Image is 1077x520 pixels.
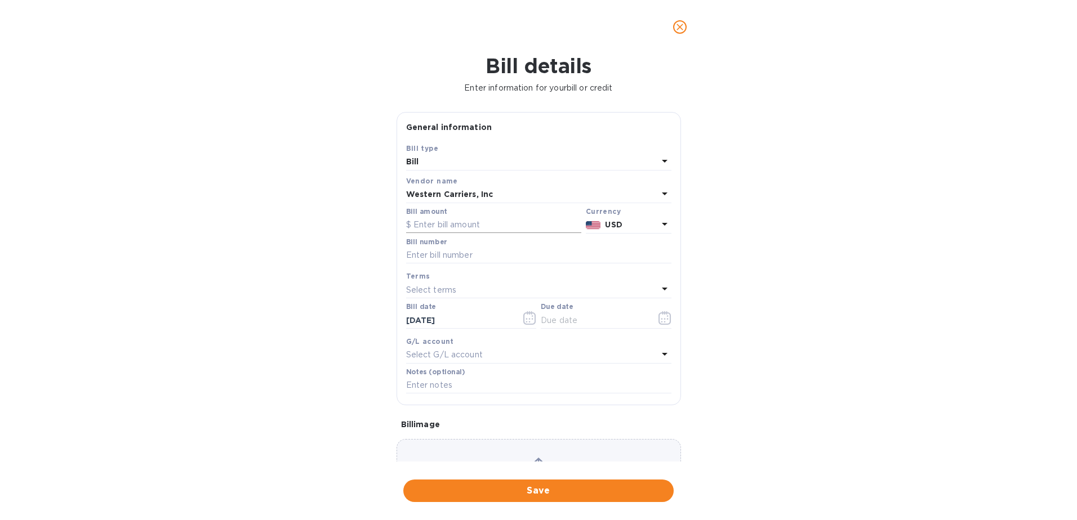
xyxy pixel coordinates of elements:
b: Bill type [406,144,439,153]
b: General information [406,123,492,132]
span: Save [412,484,665,497]
label: Bill date [406,304,436,311]
p: Select terms [406,284,457,296]
input: Enter notes [406,377,671,394]
input: Select date [406,312,513,329]
label: Notes (optional) [406,369,465,375]
input: Due date [541,312,647,329]
input: $ Enter bill amount [406,217,581,234]
b: USD [605,220,622,229]
label: Due date [541,304,573,311]
p: Select G/L account [406,349,483,361]
label: Bill amount [406,208,447,215]
img: USD [586,221,601,229]
input: Enter bill number [406,247,671,264]
b: Western Carriers, Inc [406,190,493,199]
button: close [666,14,693,41]
h1: Bill details [9,54,1068,78]
button: Save [403,479,674,502]
label: Bill number [406,239,447,245]
b: Terms [406,272,430,280]
p: Bill image [401,419,677,430]
b: Vendor name [406,177,458,185]
b: Bill [406,157,419,166]
p: Enter information for your bill or credit [9,82,1068,94]
b: Currency [586,207,621,216]
b: G/L account [406,337,454,346]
